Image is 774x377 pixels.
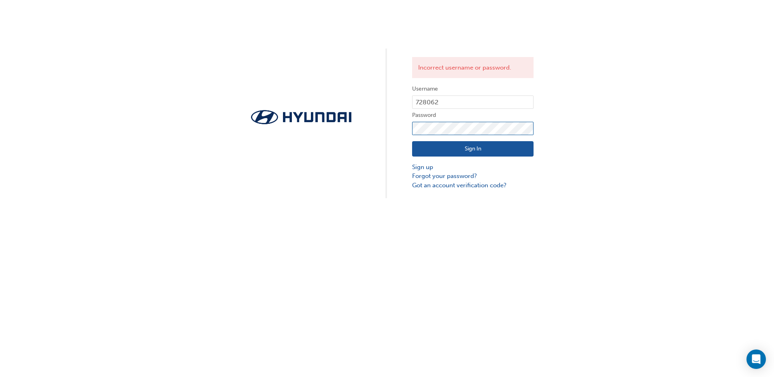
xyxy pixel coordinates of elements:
[240,108,362,127] img: Trak
[412,84,534,94] label: Username
[412,181,534,190] a: Got an account verification code?
[412,163,534,172] a: Sign up
[746,349,766,369] div: Open Intercom Messenger
[412,141,534,157] button: Sign In
[412,95,534,109] input: Username
[412,110,534,120] label: Password
[412,57,534,78] div: Incorrect username or password.
[412,172,534,181] a: Forgot your password?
